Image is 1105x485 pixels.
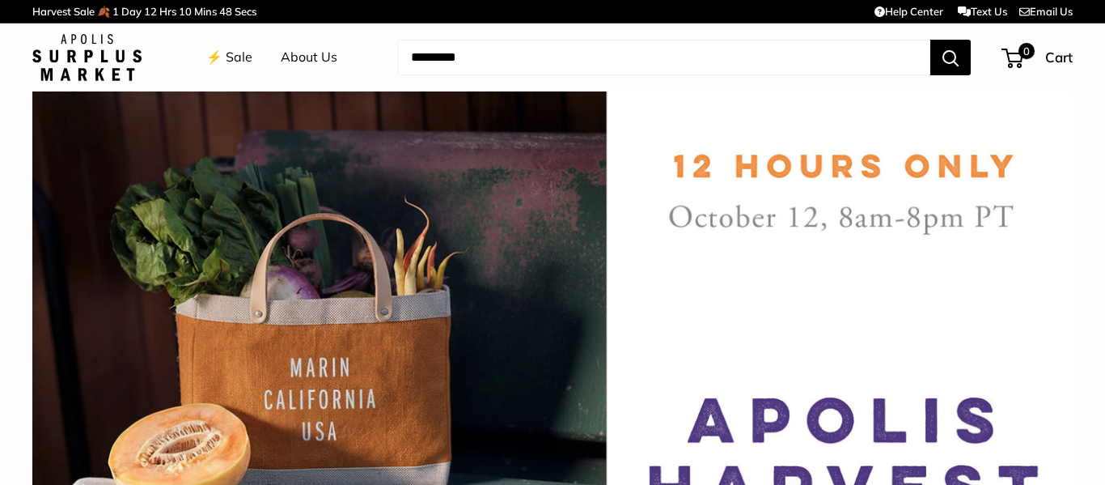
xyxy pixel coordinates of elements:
a: Email Us [1019,5,1073,18]
span: Secs [235,5,256,18]
a: About Us [281,45,337,70]
span: Hrs [159,5,176,18]
input: Search... [398,40,930,75]
span: Day [121,5,142,18]
a: Help Center [874,5,943,18]
span: 1 [112,5,119,18]
a: Text Us [958,5,1007,18]
span: 10 [179,5,192,18]
span: 0 [1018,43,1035,59]
button: Search [930,40,971,75]
span: 48 [219,5,232,18]
span: Mins [194,5,217,18]
a: 0 Cart [1003,45,1073,70]
img: Apolis: Surplus Market [32,34,142,81]
span: 12 [144,5,157,18]
span: Cart [1045,49,1073,66]
a: ⚡️ Sale [206,45,252,70]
